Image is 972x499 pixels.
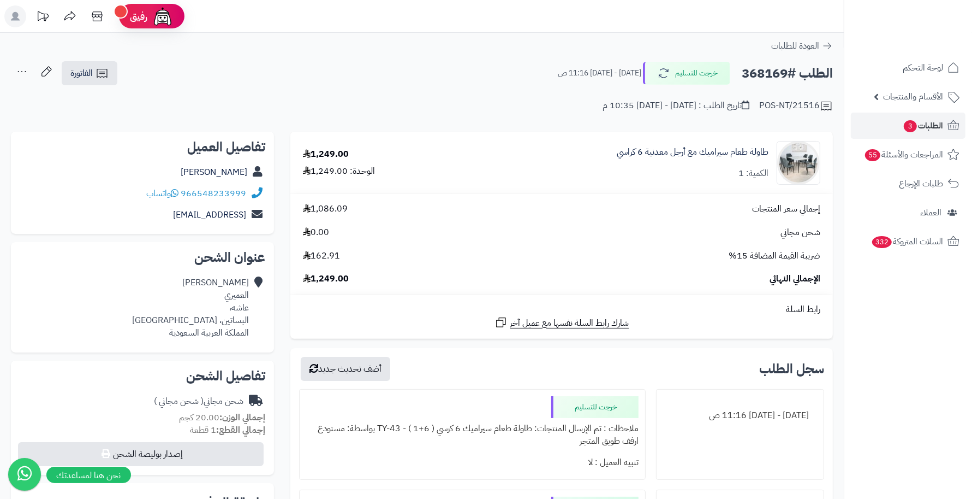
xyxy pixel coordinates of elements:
[303,148,349,161] div: 1,249.00
[62,61,117,85] a: الفاتورة
[154,395,204,408] span: ( شحن مجاني )
[20,140,265,154] h2: تفاصيل العميل
[903,60,943,75] span: لوحة التحكم
[18,442,264,466] button: إصدار بوليصة الشحن
[898,27,962,50] img: logo-2.png
[306,418,639,452] div: ملاحظات : تم الإرسال المنتجات: طاولة طعام سيراميك 6 كرسي ( 6+1 ) - TY-43 بواسطة: مستودع ارفف طويق...
[851,199,965,226] a: العملاء
[558,68,641,79] small: [DATE] - [DATE] 11:16 ص
[883,89,943,104] span: الأقسام والمنتجات
[864,147,943,162] span: المراجعات والأسئلة
[904,120,917,132] span: 3
[29,5,56,30] a: تحديثات المنصة
[303,273,349,285] span: 1,249.00
[771,39,819,52] span: العودة للطلبات
[770,273,820,285] span: الإجمالي النهائي
[303,250,340,262] span: 162.91
[190,424,265,437] small: 1 قطعة
[738,167,768,180] div: الكمية: 1
[663,405,817,426] div: [DATE] - [DATE] 11:16 ص
[295,303,828,316] div: رابط السلة
[181,166,247,179] a: [PERSON_NAME]
[603,99,749,112] div: تاريخ الطلب : [DATE] - [DATE] 10:35 م
[617,146,768,158] a: طاولة طعام سيراميك مع أرجل معدنية 6 كراسي
[132,277,249,339] div: [PERSON_NAME] العميري عاشه، البساتين، [GEOGRAPHIC_DATA] المملكة العربية السعودية
[851,113,965,139] a: الطلبات3
[871,234,943,249] span: السلات المتروكة
[771,39,833,52] a: العودة للطلبات
[152,5,174,27] img: ai-face.png
[181,187,246,200] a: 966548233999
[851,55,965,81] a: لوحة التحكم
[494,316,629,330] a: شارك رابط السلة نفسها مع عميل آخر
[303,203,348,215] span: 1,086.09
[20,251,265,264] h2: عنوان الشحن
[70,67,93,80] span: الفاتورة
[643,62,730,85] button: خرجت للتسليم
[303,226,329,239] span: 0.00
[173,208,246,221] a: [EMAIL_ADDRESS]
[146,187,178,200] a: واتساب
[742,62,833,85] h2: الطلب #368169
[759,99,833,113] div: POS-NT/21516
[780,226,820,239] span: شحن مجاني
[903,118,943,133] span: الطلبات
[551,396,639,418] div: خرجت للتسليم
[729,250,820,262] span: ضريبة القيمة المضافة 15%
[899,176,943,191] span: طلبات الإرجاع
[872,236,892,248] span: 332
[759,362,824,375] h3: سجل الطلب
[851,142,965,168] a: المراجعات والأسئلة55
[306,452,639,473] div: تنبيه العميل : لا
[752,203,820,215] span: إجمالي سعر المنتجات
[303,165,375,178] div: الوحدة: 1,249.00
[777,141,820,185] img: 1740941211-1-90x90.jpg
[130,10,147,23] span: رفيق
[865,149,880,161] span: 55
[179,411,265,424] small: 20.00 كجم
[154,395,243,408] div: شحن مجاني
[216,424,265,437] strong: إجمالي القطع:
[20,369,265,383] h2: تفاصيل الشحن
[920,205,941,220] span: العملاء
[219,411,265,424] strong: إجمالي الوزن:
[301,357,390,381] button: أضف تحديث جديد
[851,171,965,197] a: طلبات الإرجاع
[851,228,965,255] a: السلات المتروكة332
[510,317,629,330] span: شارك رابط السلة نفسها مع عميل آخر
